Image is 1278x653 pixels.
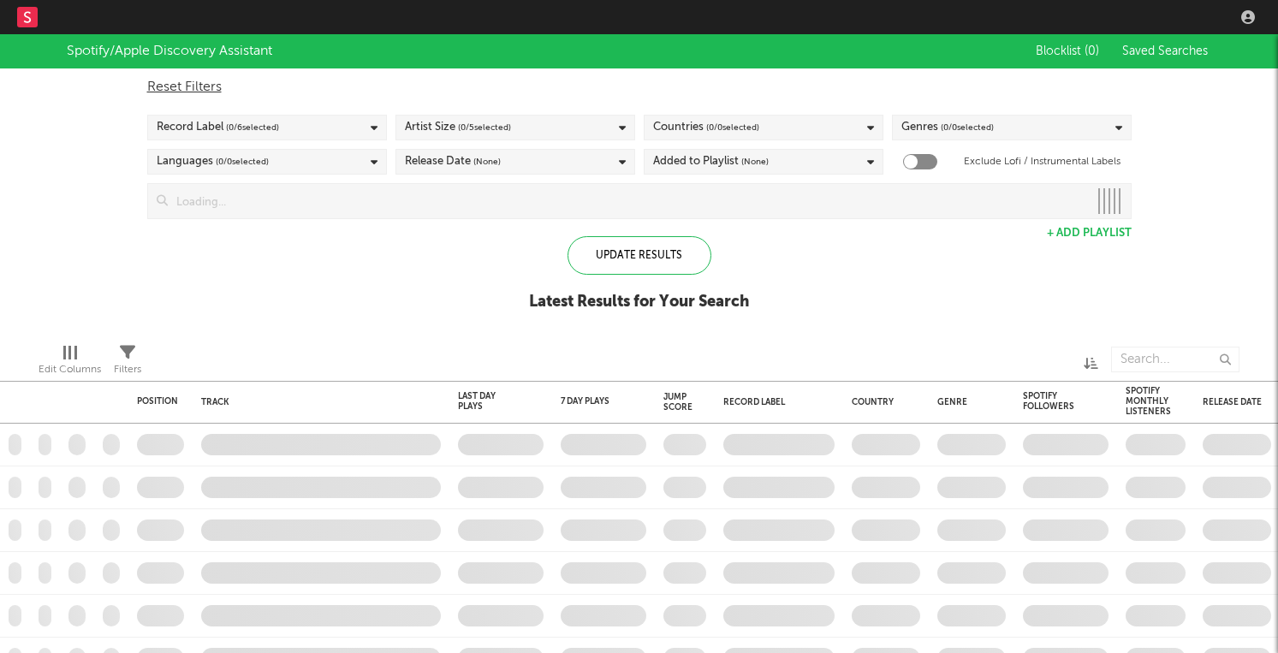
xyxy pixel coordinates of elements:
input: Loading... [168,184,1088,218]
div: Spotify/Apple Discovery Assistant [67,41,272,62]
button: Saved Searches [1117,45,1211,58]
div: Release Date [1203,397,1263,407]
label: Exclude Lofi / Instrumental Labels [964,151,1120,172]
div: Filters [114,359,141,380]
span: (None) [741,151,769,172]
div: Added to Playlist [653,151,769,172]
div: 7 Day Plays [561,396,621,407]
div: Genre [937,397,997,407]
div: Genres [901,117,994,138]
div: Last Day Plays [458,391,518,412]
span: ( 0 / 6 selected) [226,117,279,138]
div: Record Label [723,397,826,407]
span: Blocklist [1036,45,1099,57]
span: (None) [473,151,501,172]
div: Track [201,397,432,407]
div: Artist Size [405,117,511,138]
div: Languages [157,151,269,172]
span: ( 0 / 0 selected) [706,117,759,138]
span: ( 0 / 0 selected) [941,117,994,138]
span: ( 0 / 0 selected) [216,151,269,172]
button: + Add Playlist [1047,228,1132,239]
div: Countries [653,117,759,138]
div: Release Date [405,151,501,172]
div: Filters [114,338,141,388]
div: Update Results [568,236,711,275]
span: Saved Searches [1122,45,1211,57]
div: Record Label [157,117,279,138]
div: Position [137,396,178,407]
input: Search... [1111,347,1239,372]
div: Spotify Followers [1023,391,1083,412]
div: Country [852,397,912,407]
div: Edit Columns [39,338,101,388]
span: ( 0 ) [1085,45,1099,57]
div: Reset Filters [147,77,1132,98]
div: Spotify Monthly Listeners [1126,386,1171,417]
div: Jump Score [663,392,692,413]
div: Latest Results for Your Search [529,292,749,312]
span: ( 0 / 5 selected) [458,117,511,138]
div: Edit Columns [39,359,101,380]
